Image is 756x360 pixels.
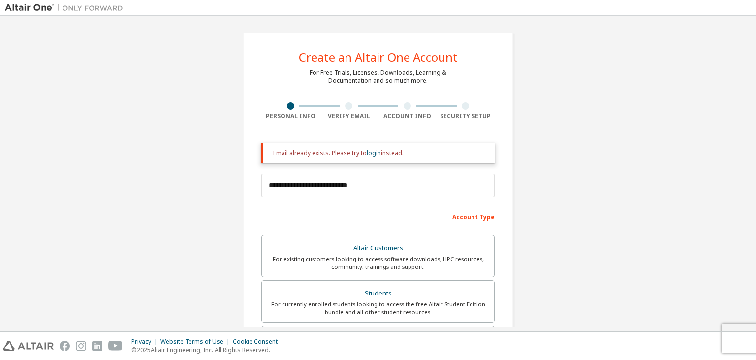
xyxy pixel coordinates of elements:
div: Website Terms of Use [160,338,233,346]
img: youtube.svg [108,341,123,351]
a: login [367,149,381,157]
div: Email already exists. Please try to instead. [273,149,487,157]
div: Cookie Consent [233,338,283,346]
img: altair_logo.svg [3,341,54,351]
div: Personal Info [261,112,320,120]
div: Security Setup [437,112,495,120]
div: Create an Altair One Account [299,51,458,63]
div: For currently enrolled students looking to access the free Altair Student Edition bundle and all ... [268,300,488,316]
div: Account Type [261,208,495,224]
div: Altair Customers [268,241,488,255]
img: linkedin.svg [92,341,102,351]
div: For existing customers looking to access software downloads, HPC resources, community, trainings ... [268,255,488,271]
img: facebook.svg [60,341,70,351]
div: Privacy [131,338,160,346]
img: Altair One [5,3,128,13]
div: Verify Email [320,112,378,120]
div: Account Info [378,112,437,120]
p: © 2025 Altair Engineering, Inc. All Rights Reserved. [131,346,283,354]
div: For Free Trials, Licenses, Downloads, Learning & Documentation and so much more. [310,69,446,85]
div: Students [268,287,488,300]
img: instagram.svg [76,341,86,351]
